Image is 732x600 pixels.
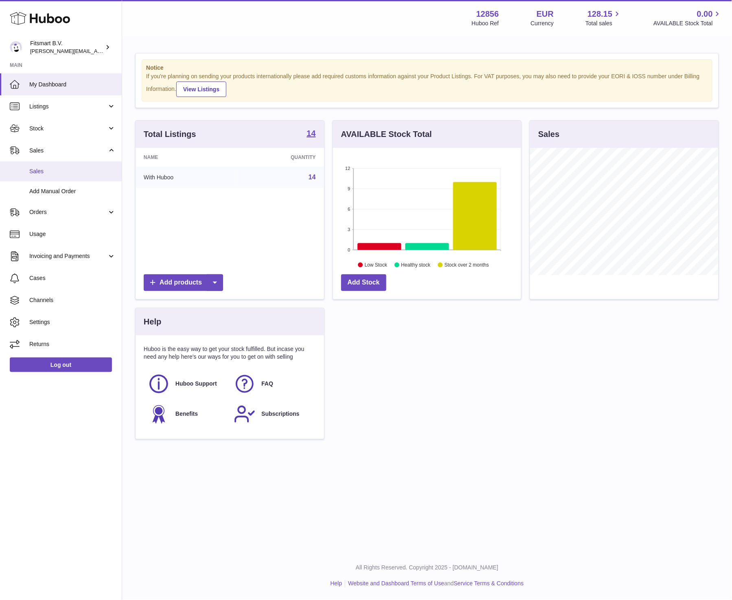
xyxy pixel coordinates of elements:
th: Name [136,148,235,167]
td: With Huboo [136,167,235,188]
a: FAQ [234,373,311,395]
strong: 12856 [476,9,499,20]
span: Benefits [175,410,198,418]
div: Fitsmart B.V. [30,40,103,55]
a: Log out [10,357,112,372]
a: 128.15 Total sales [585,9,622,27]
text: 12 [345,166,350,171]
span: [PERSON_NAME][EMAIL_ADDRESS][DOMAIN_NAME] [30,48,163,54]
strong: Notice [146,64,708,72]
p: All Rights Reserved. Copyright 2025 - [DOMAIN_NAME] [129,564,725,572]
span: Channels [29,296,116,304]
h3: Total Listings [144,129,196,140]
span: Listings [29,103,107,110]
th: Quantity [235,148,324,167]
span: My Dashboard [29,81,116,88]
a: Huboo Support [148,373,226,395]
li: and [345,580,524,588]
text: Healthy stock [401,262,431,268]
text: 3 [348,227,350,232]
div: If you're planning on sending your products internationally please add required customs informati... [146,73,708,97]
h3: AVAILABLE Stock Total [341,129,432,140]
a: Website and Dashboard Terms of Use [348,580,444,587]
span: Cases [29,274,116,282]
img: jonathan@leaderoo.com [10,41,22,53]
a: 14 [309,174,316,181]
a: 14 [307,129,316,139]
h3: Help [144,316,161,327]
text: Low Stock [365,262,388,268]
span: FAQ [261,380,273,388]
strong: 14 [307,129,316,137]
span: AVAILABLE Stock Total [653,20,722,27]
span: Subscriptions [261,410,299,418]
div: Huboo Ref [472,20,499,27]
a: Subscriptions [234,403,311,425]
a: 0.00 AVAILABLE Stock Total [653,9,722,27]
text: 0 [348,247,350,252]
text: Stock over 2 months [445,262,489,268]
span: Stock [29,125,107,132]
p: Huboo is the easy way to get your stock fulfilled. But incase you need any help here's our ways f... [144,345,316,361]
text: 9 [348,186,350,191]
a: Benefits [148,403,226,425]
a: Add Stock [341,274,386,291]
span: Invoicing and Payments [29,252,107,260]
strong: EUR [537,9,554,20]
span: Total sales [585,20,622,27]
span: Orders [29,208,107,216]
span: Settings [29,318,116,326]
a: Help [331,580,342,587]
div: Currency [531,20,554,27]
span: Usage [29,230,116,238]
a: Add products [144,274,223,291]
h3: Sales [538,129,559,140]
span: Add Manual Order [29,187,116,195]
a: View Listings [176,82,226,97]
span: Sales [29,147,107,154]
a: Service Terms & Conditions [454,580,524,587]
span: Sales [29,168,116,175]
text: 6 [348,207,350,212]
span: 128.15 [587,9,612,20]
span: Returns [29,340,116,348]
span: Huboo Support [175,380,217,388]
span: 0.00 [697,9,713,20]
